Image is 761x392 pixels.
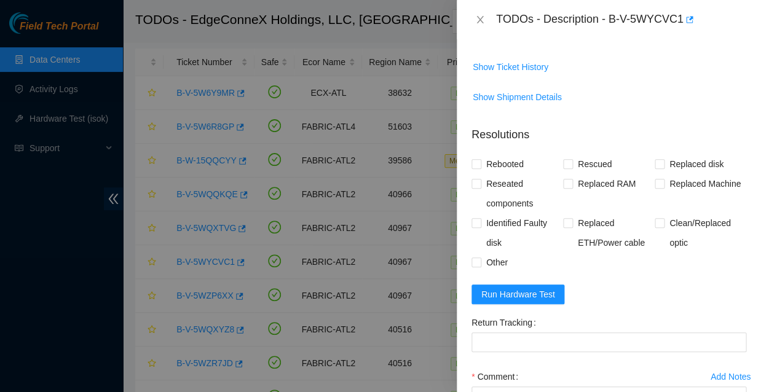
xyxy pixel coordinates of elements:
label: Return Tracking [471,313,541,332]
button: Add Notes [710,367,751,386]
input: Return Tracking [471,332,746,352]
button: Show Shipment Details [472,87,562,107]
span: Clean/Replaced optic [664,213,746,253]
span: Replaced RAM [573,174,641,194]
span: close [475,15,485,25]
span: Replaced ETH/Power cable [573,213,655,253]
button: Close [471,14,489,26]
span: Show Ticket History [473,60,548,74]
span: Replaced disk [664,154,728,174]
div: TODOs - Description - B-V-5WYCVC1 [496,10,746,29]
button: Show Ticket History [472,57,549,77]
label: Comment [471,367,523,386]
span: Other [481,253,513,272]
p: Resolutions [471,117,746,143]
span: Rebooted [481,154,529,174]
div: Add Notes [711,372,751,381]
button: Run Hardware Test [471,284,565,304]
span: Run Hardware Test [481,288,555,301]
span: Show Shipment Details [473,90,562,104]
span: Rescued [573,154,617,174]
span: Replaced Machine [664,174,746,194]
span: Identified Faulty disk [481,213,563,253]
span: Reseated components [481,174,563,213]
